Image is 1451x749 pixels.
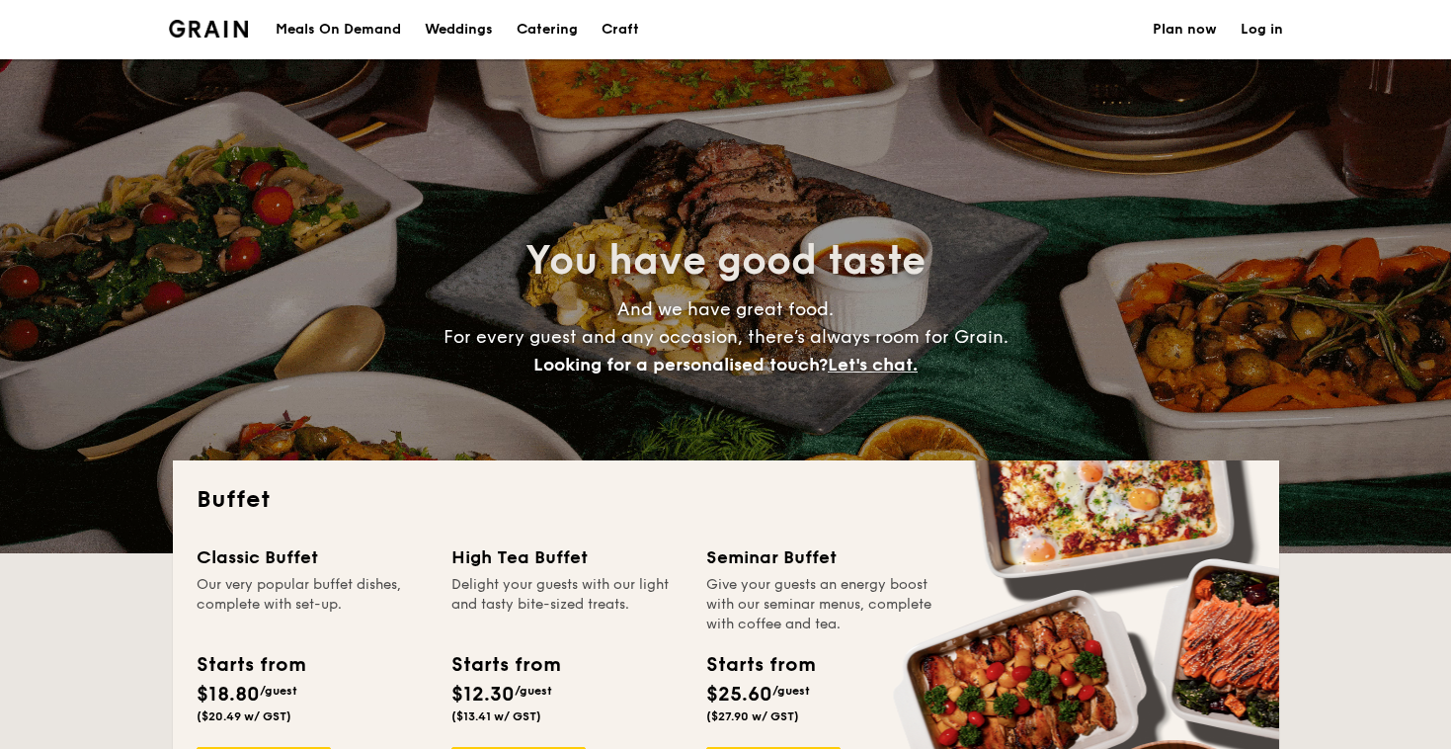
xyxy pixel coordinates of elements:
div: Give your guests an energy boost with our seminar menus, complete with coffee and tea. [706,575,937,634]
div: Our very popular buffet dishes, complete with set-up. [197,575,428,634]
span: /guest [772,684,810,698]
div: Starts from [197,650,304,680]
a: Logotype [169,20,249,38]
span: Let's chat. [828,354,918,375]
div: High Tea Buffet [451,543,683,571]
span: $18.80 [197,683,260,707]
span: $12.30 [451,683,515,707]
div: Delight your guests with our light and tasty bite-sized treats. [451,575,683,634]
span: $25.60 [706,683,772,707]
div: Classic Buffet [197,543,428,571]
span: /guest [515,684,552,698]
span: ($13.41 w/ GST) [451,709,541,723]
div: Starts from [451,650,559,680]
span: /guest [260,684,297,698]
img: Grain [169,20,249,38]
div: Starts from [706,650,814,680]
h2: Buffet [197,484,1255,516]
span: ($27.90 w/ GST) [706,709,799,723]
div: Seminar Buffet [706,543,937,571]
span: ($20.49 w/ GST) [197,709,291,723]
